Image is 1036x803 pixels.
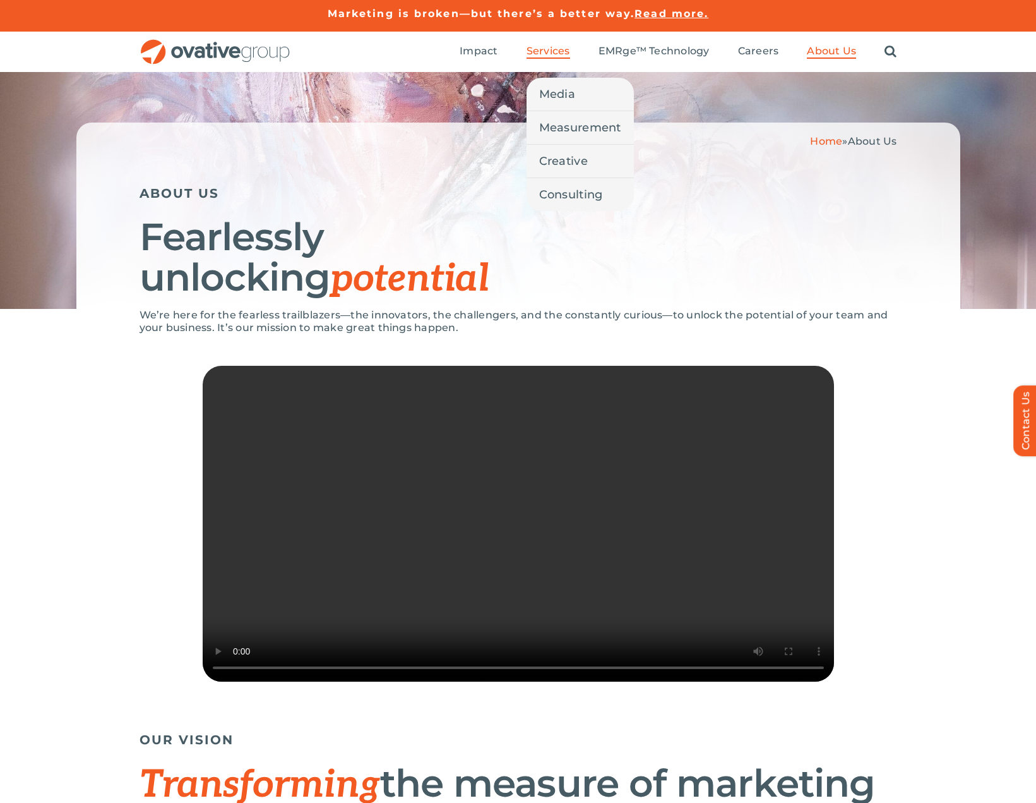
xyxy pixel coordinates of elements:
a: Search [884,45,896,59]
a: Home [810,135,842,147]
a: Consulting [527,178,634,211]
span: » [810,135,896,147]
span: About Us [848,135,897,147]
span: Careers [738,45,779,57]
a: Read more. [634,8,708,20]
a: Creative [527,145,634,178]
span: Impact [460,45,497,57]
video: Sorry, your browser doesn't support embedded videos. [203,366,834,682]
nav: Menu [460,32,896,72]
a: Careers [738,45,779,59]
h5: OUR VISION [140,732,897,747]
span: Consulting [539,186,603,203]
a: EMRge™ Technology [598,45,710,59]
span: Media [539,85,575,103]
p: We’re here for the fearless trailblazers—the innovators, the challengers, and the constantly curi... [140,309,897,334]
span: Creative [539,152,588,170]
span: potential [330,257,489,302]
span: Measurement [539,119,621,136]
a: OG_Full_horizontal_RGB [140,38,291,50]
span: About Us [807,45,856,57]
h5: ABOUT US [140,186,897,201]
a: Services [527,45,570,59]
a: Impact [460,45,497,59]
span: EMRge™ Technology [598,45,710,57]
a: About Us [807,45,856,59]
a: Media [527,78,634,111]
a: Marketing is broken—but there’s a better way. [328,8,635,20]
span: Services [527,45,570,57]
a: Measurement [527,111,634,144]
h1: Fearlessly unlocking [140,217,897,299]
